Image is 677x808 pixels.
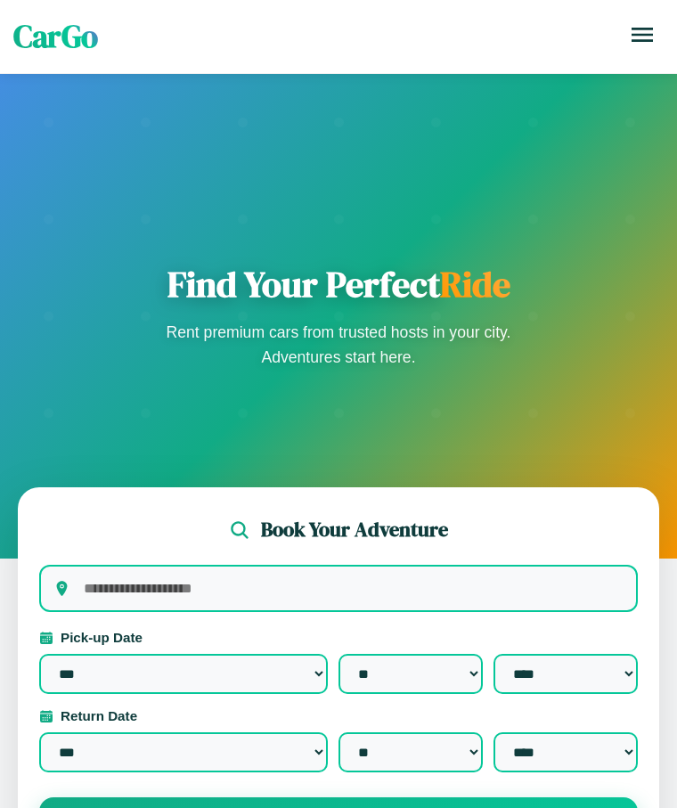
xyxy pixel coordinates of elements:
span: Ride [440,260,510,308]
label: Return Date [39,708,638,723]
span: CarGo [13,15,98,58]
h2: Book Your Adventure [261,516,448,543]
label: Pick-up Date [39,630,638,645]
p: Rent premium cars from trusted hosts in your city. Adventures start here. [160,320,517,370]
h1: Find Your Perfect [160,263,517,306]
